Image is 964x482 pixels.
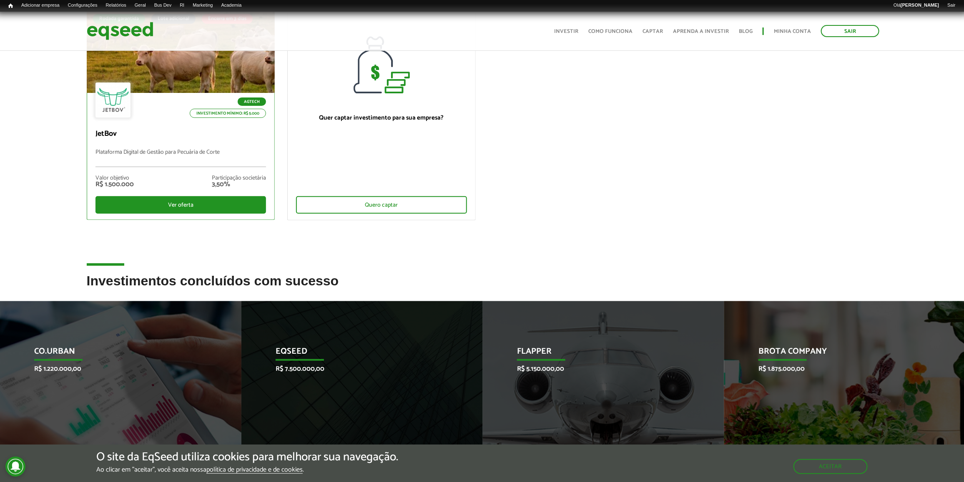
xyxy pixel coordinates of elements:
p: Flapper [517,347,677,361]
a: Configurações [64,2,102,9]
p: Brota Company [758,347,919,361]
a: Adicionar empresa [17,2,64,9]
a: Aprenda a investir [673,29,729,34]
a: Captar [643,29,663,34]
a: Sair [821,25,879,37]
a: Início [4,2,17,10]
p: R$ 1.875.000,00 [758,365,919,373]
a: Olá[PERSON_NAME] [889,2,943,9]
p: Plataforma Digital de Gestão para Pecuária de Corte [95,149,266,167]
a: Sair [943,2,960,9]
p: Co.Urban [34,347,194,361]
div: 3,50% [212,181,266,188]
a: RI [176,2,188,9]
strong: [PERSON_NAME] [901,2,939,7]
div: Ver oferta [95,196,266,214]
a: Relatórios [101,2,130,9]
button: Aceitar [793,459,868,474]
p: Quer captar investimento para sua empresa? [296,114,467,122]
p: JetBov [95,130,266,139]
p: Investimento mínimo: R$ 5.000 [190,109,266,118]
a: Investir [554,29,578,34]
div: Valor objetivo [95,175,134,181]
a: Academia [217,2,246,9]
a: Minha conta [774,29,811,34]
h5: O site da EqSeed utiliza cookies para melhorar sua navegação. [96,451,398,464]
a: Geral [131,2,150,9]
div: R$ 1.500.000 [95,181,134,188]
img: EqSeed [87,20,153,42]
a: Marketing [188,2,217,9]
p: R$ 7.500.000,00 [276,365,436,373]
a: Bus Dev [150,2,176,9]
span: Início [8,3,13,9]
a: Quer captar investimento para sua empresa? Quero captar [287,7,476,220]
a: Rodada garantida Lote adicional Encerra em 3 dias Agtech Investimento mínimo: R$ 5.000 JetBov Pla... [87,7,275,220]
p: R$ 1.220.000,00 [34,365,194,373]
a: Como funciona [588,29,633,34]
div: Quero captar [296,196,467,214]
p: EqSeed [276,347,436,361]
p: Agtech [238,97,266,106]
h2: Investimentos concluídos com sucesso [87,274,878,301]
p: R$ 5.150.000,00 [517,365,677,373]
a: política de privacidade e de cookies [206,467,303,474]
div: Participação societária [212,175,266,181]
a: Blog [739,29,753,34]
p: Ao clicar em "aceitar", você aceita nossa . [96,466,398,474]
